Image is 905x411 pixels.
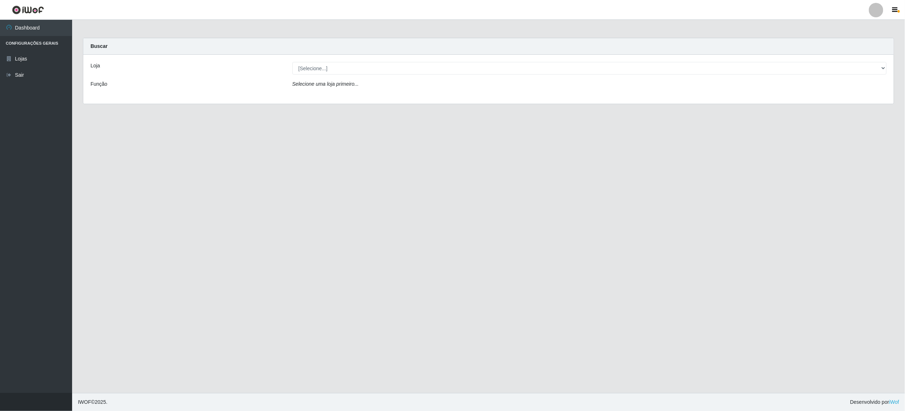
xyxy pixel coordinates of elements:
[78,398,107,406] span: © 2025 .
[850,398,899,406] span: Desenvolvido por
[78,399,91,405] span: IWOF
[90,80,107,88] label: Função
[12,5,44,14] img: CoreUI Logo
[889,399,899,405] a: iWof
[90,62,100,70] label: Loja
[292,81,359,87] i: Selecione uma loja primeiro...
[90,43,107,49] strong: Buscar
